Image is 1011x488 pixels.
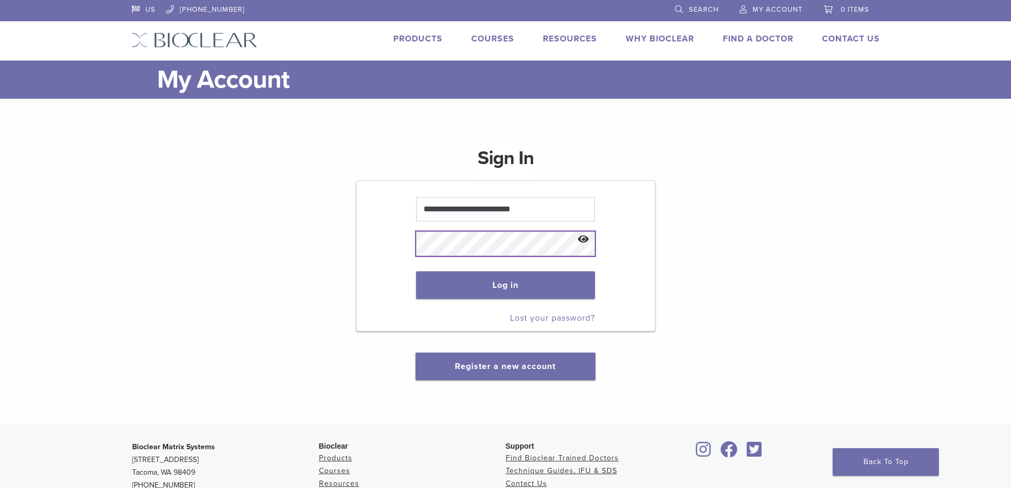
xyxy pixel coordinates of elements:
[132,442,215,451] strong: Bioclear Matrix Systems
[478,145,534,179] h1: Sign In
[543,33,597,44] a: Resources
[506,479,547,488] a: Contact Us
[572,226,595,253] button: Show password
[455,361,556,372] a: Register a new account
[841,5,869,14] span: 0 items
[753,5,802,14] span: My Account
[319,466,350,475] a: Courses
[506,442,534,450] span: Support
[626,33,694,44] a: Why Bioclear
[157,61,880,99] h1: My Account
[393,33,443,44] a: Products
[693,448,715,458] a: Bioclear
[319,479,359,488] a: Resources
[689,5,719,14] span: Search
[822,33,880,44] a: Contact Us
[833,448,939,476] a: Back To Top
[132,32,257,48] img: Bioclear
[510,313,595,323] a: Lost your password?
[416,353,595,380] button: Register a new account
[471,33,514,44] a: Courses
[744,448,766,458] a: Bioclear
[506,466,617,475] a: Technique Guides, IFU & SDS
[506,453,619,463] a: Find Bioclear Trained Doctors
[717,448,741,458] a: Bioclear
[723,33,793,44] a: Find A Doctor
[319,442,348,450] span: Bioclear
[416,271,595,299] button: Log in
[319,453,352,463] a: Products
